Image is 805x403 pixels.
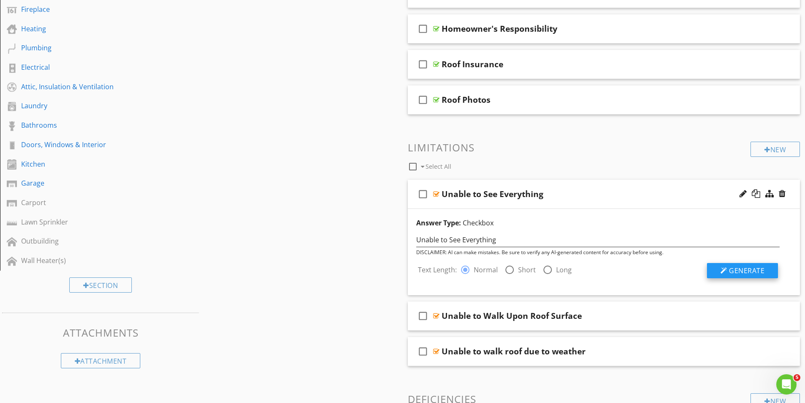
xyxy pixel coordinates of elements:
div: Lawn Sprinkler [21,217,161,227]
div: Unable to walk roof due to weather [442,346,586,356]
i: check_box_outline_blank [416,54,430,74]
div: Outbuilding [21,236,161,246]
div: Doors, Windows & Interior [21,140,161,150]
label: Short [518,266,536,274]
div: Homeowner's Responsibility [442,24,557,34]
strong: Answer Type: [416,218,461,228]
div: Unable to Walk Upon Roof Surface [442,311,582,321]
div: Carport [21,197,161,208]
i: check_box_outline_blank [416,19,430,39]
div: Heating [21,24,161,34]
label: Long [556,266,572,274]
i: check_box_outline_blank [416,341,430,362]
div: Roof Insurance [442,59,503,69]
span: Generate [729,266,764,275]
div: New [750,142,800,157]
label: Normal [474,266,498,274]
span: Checkbox [463,218,494,228]
div: DISCLAIMER: AI can make mistakes. Be sure to verify any AI-generated content for accuracy before ... [416,249,780,256]
div: Attic, Insulation & Ventilation [21,82,161,92]
i: check_box_outline_blank [416,90,430,110]
div: Roof Photos [442,95,491,105]
h3: Limitations [408,142,800,153]
div: Garage [21,178,161,188]
i: check_box_outline_blank [416,184,430,204]
label: Text Length: [418,265,460,275]
div: Plumbing [21,43,161,53]
div: Kitchen [21,159,161,169]
div: Attachment [61,353,141,368]
div: Section [69,277,132,293]
iframe: Intercom live chat [776,374,797,395]
span: 5 [794,374,800,381]
div: Bathrooms [21,120,161,130]
input: Enter a few words (ex: leaky kitchen faucet) [416,233,780,247]
div: Fireplace [21,4,161,14]
button: Generate [707,263,778,278]
div: Laundry [21,101,161,111]
div: Unable to See Everything [442,189,543,199]
div: Electrical [21,62,161,72]
span: Select All [426,162,451,170]
div: Wall Heater(s) [21,255,161,266]
i: check_box_outline_blank [416,306,430,326]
